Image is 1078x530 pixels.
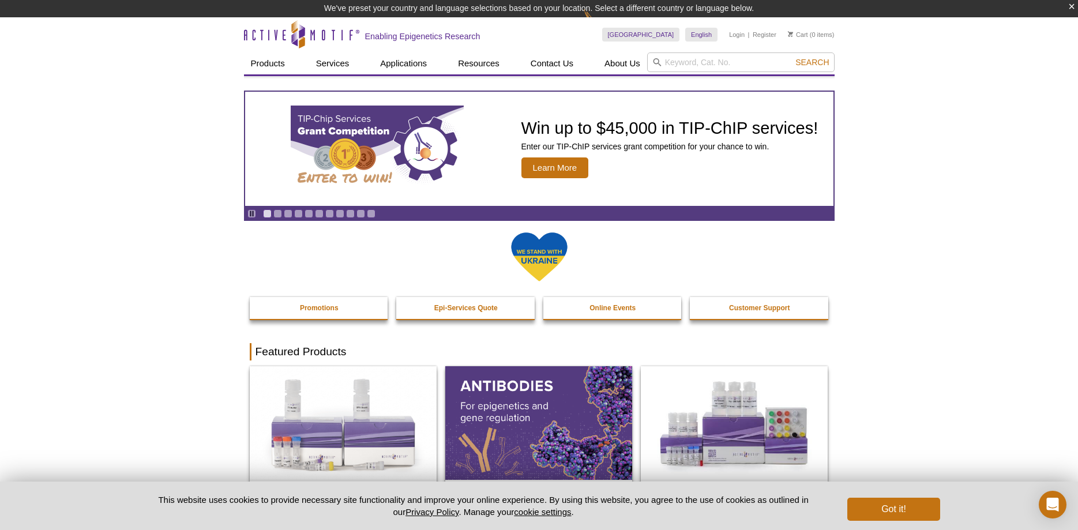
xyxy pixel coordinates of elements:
[1039,491,1066,518] div: Open Intercom Messenger
[373,52,434,74] a: Applications
[346,209,355,218] a: Go to slide 9
[685,28,718,42] a: English
[521,119,818,137] h2: Win up to $45,000 in TIP-ChIP services!
[325,209,334,218] a: Go to slide 7
[795,58,829,67] span: Search
[510,231,568,283] img: We Stand With Ukraine
[263,209,272,218] a: Go to slide 1
[602,28,680,42] a: [GEOGRAPHIC_DATA]
[250,343,829,360] h2: Featured Products
[521,157,589,178] span: Learn More
[336,209,344,218] a: Go to slide 8
[543,297,683,319] a: Online Events
[138,494,829,518] p: This website uses cookies to provide necessary site functionality and improve your online experie...
[524,52,580,74] a: Contact Us
[367,209,375,218] a: Go to slide 11
[284,209,292,218] a: Go to slide 3
[245,92,833,206] article: TIP-ChIP Services Grant Competition
[405,507,459,517] a: Privacy Policy
[788,31,793,37] img: Your Cart
[514,507,571,517] button: cookie settings
[788,28,835,42] li: (0 items)
[305,209,313,218] a: Go to slide 5
[250,297,389,319] a: Promotions
[788,31,808,39] a: Cart
[641,366,828,479] img: CUT&Tag-IT® Express Assay Kit
[521,141,818,152] p: Enter our TIP-ChIP services grant competition for your chance to win.
[434,304,498,312] strong: Epi-Services Quote
[729,304,790,312] strong: Customer Support
[748,28,750,42] li: |
[589,304,636,312] strong: Online Events
[356,209,365,218] a: Go to slide 10
[396,297,536,319] a: Epi-Services Quote
[847,498,940,521] button: Got it!
[729,31,745,39] a: Login
[445,366,632,479] img: All Antibodies
[753,31,776,39] a: Register
[451,52,506,74] a: Resources
[244,52,292,74] a: Products
[584,9,614,36] img: Change Here
[291,106,464,192] img: TIP-ChIP Services Grant Competition
[792,57,832,67] button: Search
[250,366,437,479] img: DNA Library Prep Kit for Illumina
[300,304,339,312] strong: Promotions
[273,209,282,218] a: Go to slide 2
[598,52,647,74] a: About Us
[294,209,303,218] a: Go to slide 4
[647,52,835,72] input: Keyword, Cat. No.
[309,52,356,74] a: Services
[365,31,480,42] h2: Enabling Epigenetics Research
[245,92,833,206] a: TIP-ChIP Services Grant Competition Win up to $45,000 in TIP-ChIP services! Enter our TIP-ChIP se...
[247,209,256,218] a: Toggle autoplay
[690,297,829,319] a: Customer Support
[315,209,324,218] a: Go to slide 6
